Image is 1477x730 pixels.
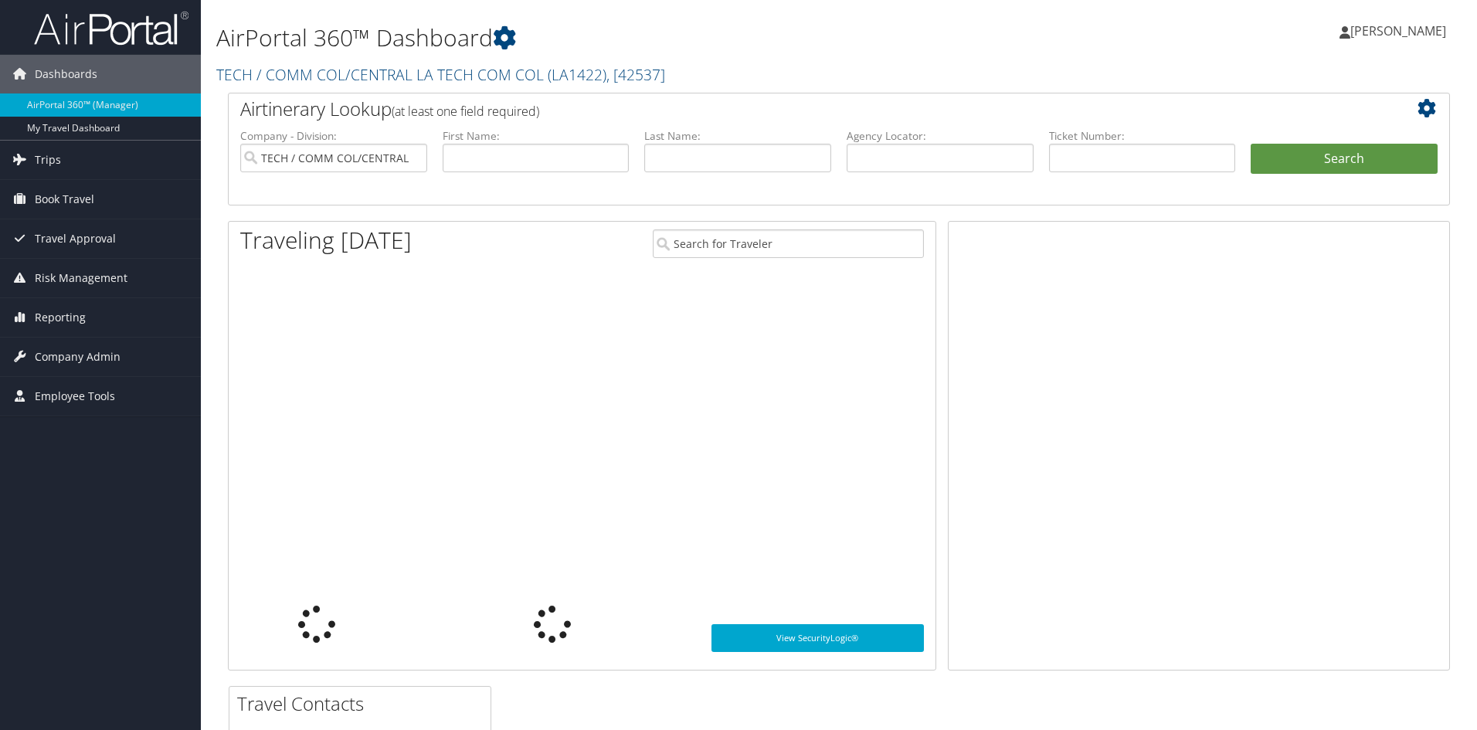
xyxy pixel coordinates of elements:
[35,377,115,416] span: Employee Tools
[606,64,665,85] span: , [ 42537 ]
[653,229,924,258] input: Search for Traveler
[1339,8,1462,54] a: [PERSON_NAME]
[392,103,539,120] span: (at least one field required)
[237,691,491,717] h2: Travel Contacts
[35,55,97,93] span: Dashboards
[847,128,1034,144] label: Agency Locator:
[240,128,427,144] label: Company - Division:
[35,338,121,376] span: Company Admin
[240,224,412,256] h1: Traveling [DATE]
[216,22,1047,54] h1: AirPortal 360™ Dashboard
[35,180,94,219] span: Book Travel
[1049,128,1236,144] label: Ticket Number:
[34,10,188,46] img: airportal-logo.png
[35,259,127,297] span: Risk Management
[644,128,831,144] label: Last Name:
[35,298,86,337] span: Reporting
[240,96,1336,122] h2: Airtinerary Lookup
[35,219,116,258] span: Travel Approval
[1350,22,1446,39] span: [PERSON_NAME]
[1251,144,1438,175] button: Search
[35,141,61,179] span: Trips
[443,128,630,144] label: First Name:
[711,624,924,652] a: View SecurityLogic®
[216,64,665,85] a: TECH / COMM COL/CENTRAL LA TECH COM COL
[548,64,606,85] span: ( LA1422 )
